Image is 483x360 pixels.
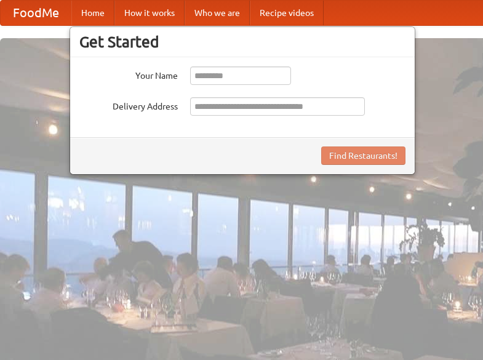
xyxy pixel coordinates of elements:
[79,66,178,82] label: Your Name
[185,1,250,25] a: Who we are
[79,97,178,113] label: Delivery Address
[250,1,324,25] a: Recipe videos
[71,1,114,25] a: Home
[79,33,405,51] h3: Get Started
[321,146,405,165] button: Find Restaurants!
[1,1,71,25] a: FoodMe
[114,1,185,25] a: How it works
